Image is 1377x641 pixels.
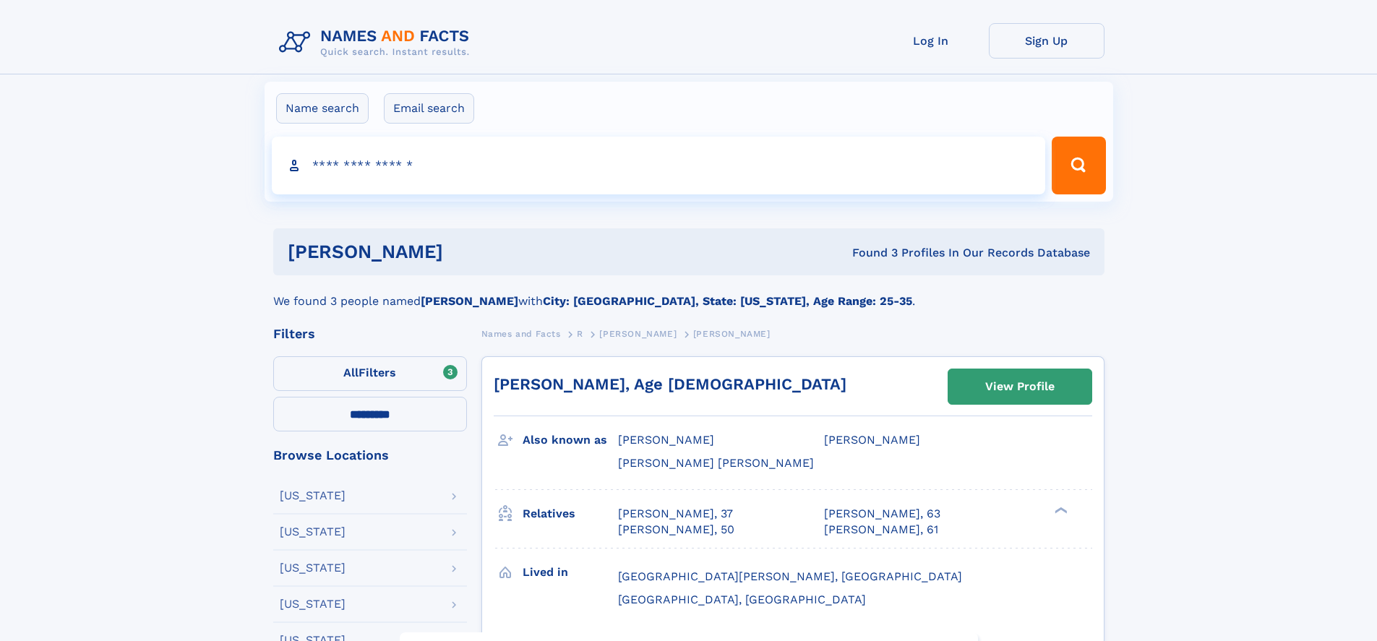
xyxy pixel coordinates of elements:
[280,598,346,610] div: [US_STATE]
[384,93,474,124] label: Email search
[273,327,467,340] div: Filters
[273,275,1104,310] div: We found 3 people named with .
[523,560,618,585] h3: Lived in
[618,569,962,583] span: [GEOGRAPHIC_DATA][PERSON_NAME], [GEOGRAPHIC_DATA]
[824,522,938,538] a: [PERSON_NAME], 61
[276,93,369,124] label: Name search
[523,428,618,452] h3: Also known as
[599,329,677,339] span: [PERSON_NAME]
[577,329,583,339] span: R
[343,366,359,379] span: All
[543,294,912,308] b: City: [GEOGRAPHIC_DATA], State: [US_STATE], Age Range: 25-35
[273,23,481,62] img: Logo Names and Facts
[481,324,561,343] a: Names and Facts
[599,324,677,343] a: [PERSON_NAME]
[618,433,714,447] span: [PERSON_NAME]
[421,294,518,308] b: [PERSON_NAME]
[948,369,1091,404] a: View Profile
[618,593,866,606] span: [GEOGRAPHIC_DATA], [GEOGRAPHIC_DATA]
[280,562,346,574] div: [US_STATE]
[280,526,346,538] div: [US_STATE]
[494,375,846,393] a: [PERSON_NAME], Age [DEMOGRAPHIC_DATA]
[985,370,1055,403] div: View Profile
[618,456,814,470] span: [PERSON_NAME] [PERSON_NAME]
[1051,505,1068,515] div: ❯
[273,356,467,391] label: Filters
[618,522,734,538] a: [PERSON_NAME], 50
[280,490,346,502] div: [US_STATE]
[873,23,989,59] a: Log In
[523,502,618,526] h3: Relatives
[273,449,467,462] div: Browse Locations
[288,243,648,261] h1: [PERSON_NAME]
[693,329,771,339] span: [PERSON_NAME]
[618,506,733,522] a: [PERSON_NAME], 37
[577,324,583,343] a: R
[989,23,1104,59] a: Sign Up
[824,506,940,522] a: [PERSON_NAME], 63
[272,137,1046,194] input: search input
[1052,137,1105,194] button: Search Button
[824,433,920,447] span: [PERSON_NAME]
[648,245,1090,261] div: Found 3 Profiles In Our Records Database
